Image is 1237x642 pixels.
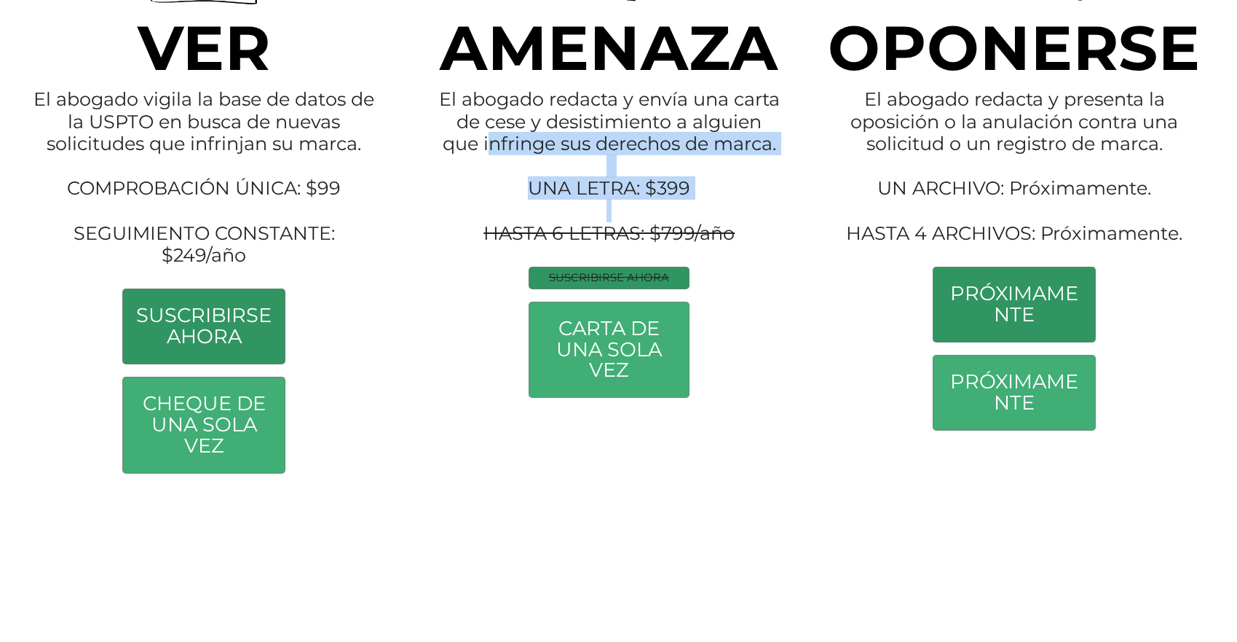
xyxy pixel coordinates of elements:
[483,222,735,244] s: HASTA 6 LETRAS: $799/año
[810,39,1219,63] h1: OPONERSE
[123,377,285,473] a: CHEQUE DE UNA SOLA VEZ
[549,270,669,284] s: SUSCRIBIRSE AHORA
[123,289,285,364] a: SUSCRIBIRSE AHORA
[841,88,1188,267] p: El abogado redacta y presenta la oposición o la anulación contra una solicitud o un registro de m...
[438,88,780,267] p: El abogado redacta y envía una carta de cese y desistimiento a alguien que infringe sus derechos ...
[31,88,378,289] p: El abogado vigila la base de datos de la USPTO en busca de nuevas solicitudes que infrinjan su ma...
[933,267,1095,342] a: PRÓXIMAMENTE
[529,302,689,398] a: CARTA DE UNA SOLA VEZ
[408,39,810,63] h1: AMENAZA
[933,356,1095,430] a: PRÓXIMAMENTE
